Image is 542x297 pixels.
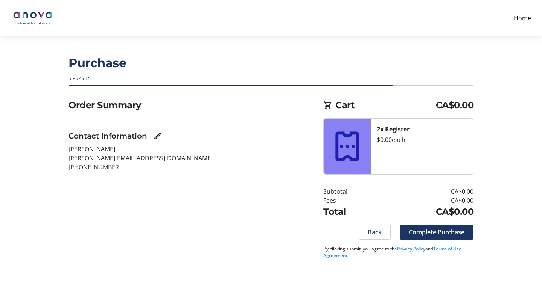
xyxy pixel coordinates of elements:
button: Back [359,225,391,240]
p: [PERSON_NAME] [69,145,308,154]
button: Complete Purchase [400,225,473,240]
span: Cart [335,98,436,112]
span: CA$0.00 [436,98,474,112]
h2: Order Summary [69,98,308,112]
div: Step 4 of 5 [69,75,473,82]
p: By clicking submit, you agree to the and [323,246,473,259]
strong: 2x Register [377,125,410,133]
p: [PHONE_NUMBER] [69,163,308,172]
td: Fees [323,196,382,205]
button: Edit Contact Information [150,128,165,143]
img: Anova: A Future Without Violence's Logo [6,3,59,33]
h1: Purchase [69,54,473,72]
h3: Contact Information [69,130,147,142]
td: CA$0.00 [382,196,473,205]
a: Home [509,11,536,25]
a: Privacy Policy [397,246,425,252]
div: $0.00 each [377,135,467,144]
td: Total [323,205,382,219]
span: Complete Purchase [409,228,464,237]
td: CA$0.00 [382,187,473,196]
span: Back [368,228,382,237]
td: CA$0.00 [382,205,473,219]
a: Terms of Use Agreement [323,246,461,259]
p: [PERSON_NAME][EMAIL_ADDRESS][DOMAIN_NAME] [69,154,308,163]
td: Subtotal [323,187,382,196]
